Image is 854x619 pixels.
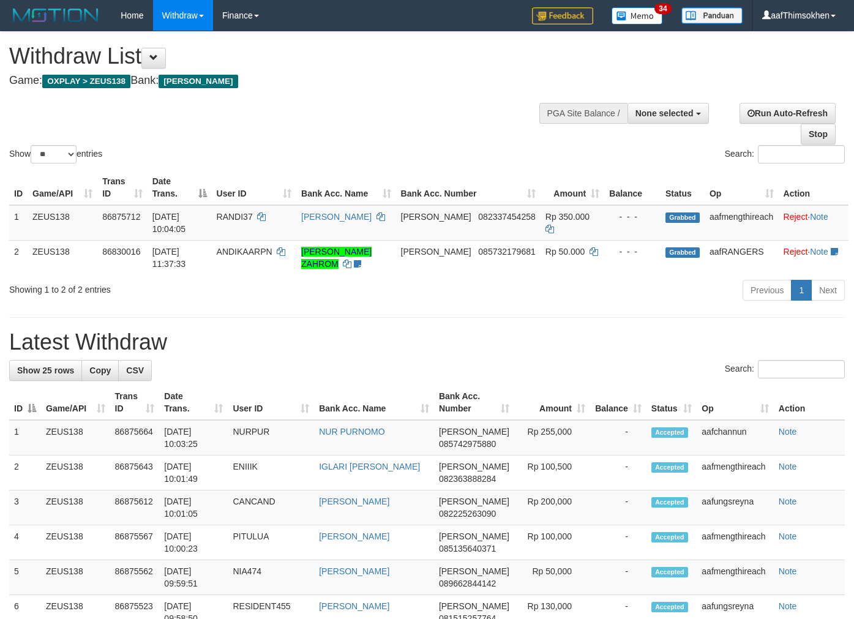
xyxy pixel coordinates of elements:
td: ZEUS138 [41,490,110,525]
th: ID [9,170,28,205]
div: - - - [609,246,656,258]
th: Game/API: activate to sort column ascending [28,170,97,205]
a: [PERSON_NAME] [319,531,389,541]
th: Trans ID: activate to sort column ascending [97,170,147,205]
td: NURPUR [228,420,314,456]
div: PGA Site Balance / [539,103,627,124]
a: Show 25 rows [9,360,82,381]
th: Bank Acc. Name: activate to sort column ascending [314,385,434,420]
td: ZEUS138 [28,240,97,275]
td: - [590,420,646,456]
td: 86875643 [110,456,160,490]
div: Showing 1 to 2 of 2 entries [9,279,346,296]
input: Search: [758,145,845,163]
a: Next [811,280,845,301]
td: 2 [9,240,28,275]
th: Status: activate to sort column ascending [646,385,697,420]
td: 4 [9,525,41,560]
td: · [779,205,848,241]
td: - [590,525,646,560]
a: [PERSON_NAME] [319,601,389,611]
a: Reject [784,247,808,257]
span: [DATE] 11:37:33 [152,247,186,269]
a: Run Auto-Refresh [740,103,836,124]
th: Status [661,170,705,205]
td: ZEUS138 [41,525,110,560]
td: ZEUS138 [28,205,97,241]
a: [PERSON_NAME] ZAHROM [301,247,372,269]
td: [DATE] 10:01:49 [159,456,228,490]
a: IGLARI [PERSON_NAME] [319,462,420,471]
td: aafmengthireach [697,456,773,490]
td: - [590,456,646,490]
img: Button%20Memo.svg [612,7,663,24]
span: CSV [126,366,144,375]
th: Game/API: activate to sort column ascending [41,385,110,420]
a: Copy [81,360,119,381]
span: Accepted [651,462,688,473]
td: [DATE] 10:01:05 [159,490,228,525]
td: - [590,560,646,595]
td: 3 [9,490,41,525]
td: · [779,240,848,275]
td: 2 [9,456,41,490]
img: MOTION_logo.png [9,6,102,24]
th: Bank Acc. Number: activate to sort column ascending [434,385,514,420]
td: CANCAND [228,490,314,525]
th: Balance [604,170,661,205]
a: Note [779,427,797,437]
th: Action [779,170,848,205]
td: NIA474 [228,560,314,595]
span: [PERSON_NAME] [439,566,509,576]
th: Bank Acc. Number: activate to sort column ascending [396,170,541,205]
a: Previous [743,280,792,301]
th: ID: activate to sort column descending [9,385,41,420]
td: aafRANGERS [705,240,779,275]
span: Accepted [651,427,688,438]
a: Note [810,212,828,222]
span: Accepted [651,532,688,542]
span: 34 [654,3,671,14]
span: Copy 082225263090 to clipboard [439,509,496,519]
span: Copy 085732179681 to clipboard [478,247,535,257]
td: Rp 100,000 [514,525,590,560]
th: Trans ID: activate to sort column ascending [110,385,160,420]
th: User ID: activate to sort column ascending [212,170,296,205]
span: [PERSON_NAME] [439,427,509,437]
td: 1 [9,420,41,456]
select: Showentries [31,145,77,163]
a: CSV [118,360,152,381]
td: PITULUA [228,525,314,560]
th: Op: activate to sort column ascending [705,170,779,205]
span: Show 25 rows [17,366,74,375]
a: Note [779,462,797,471]
span: [DATE] 10:04:05 [152,212,186,234]
h1: Withdraw List [9,44,557,69]
th: Date Trans.: activate to sort column ascending [159,385,228,420]
a: Stop [801,124,836,144]
td: ENIIIK [228,456,314,490]
span: ANDIKAARPN [217,247,272,257]
td: aafungsreyna [697,490,773,525]
span: [PERSON_NAME] [439,497,509,506]
span: None selected [635,108,694,118]
span: [PERSON_NAME] [439,462,509,471]
div: - - - [609,211,656,223]
td: aafmengthireach [697,560,773,595]
td: 5 [9,560,41,595]
td: 1 [9,205,28,241]
td: [DATE] 10:03:25 [159,420,228,456]
td: 86875664 [110,420,160,456]
td: Rp 200,000 [514,490,590,525]
span: Grabbed [665,247,700,258]
td: aafchannun [697,420,773,456]
span: 86875712 [102,212,140,222]
span: Copy 082363888284 to clipboard [439,474,496,484]
img: Feedback.jpg [532,7,593,24]
a: 1 [791,280,812,301]
td: 86875567 [110,525,160,560]
span: [PERSON_NAME] [401,247,471,257]
td: 86875562 [110,560,160,595]
span: Rp 350.000 [545,212,590,222]
span: [PERSON_NAME] [439,531,509,541]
